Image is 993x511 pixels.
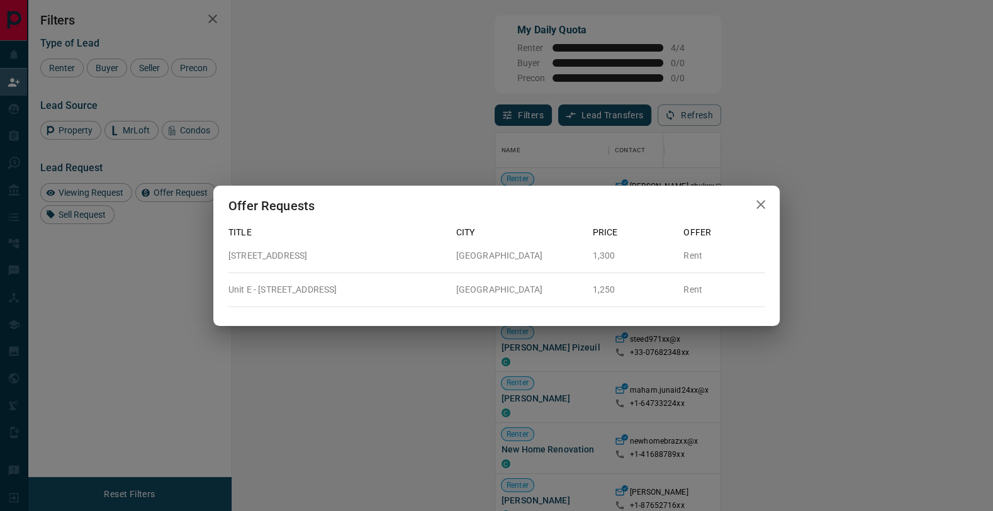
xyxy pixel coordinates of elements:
[593,226,674,239] p: Price
[228,226,446,239] p: Title
[593,283,674,296] p: 1,250
[683,226,765,239] p: Offer
[456,249,583,262] p: [GEOGRAPHIC_DATA]
[228,249,446,262] p: [STREET_ADDRESS]
[683,283,765,296] p: Rent
[456,283,583,296] p: [GEOGRAPHIC_DATA]
[593,249,674,262] p: 1,300
[228,283,446,296] p: Unit E - [STREET_ADDRESS]
[683,249,765,262] p: Rent
[213,186,330,226] h2: Offer Requests
[456,226,583,239] p: City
